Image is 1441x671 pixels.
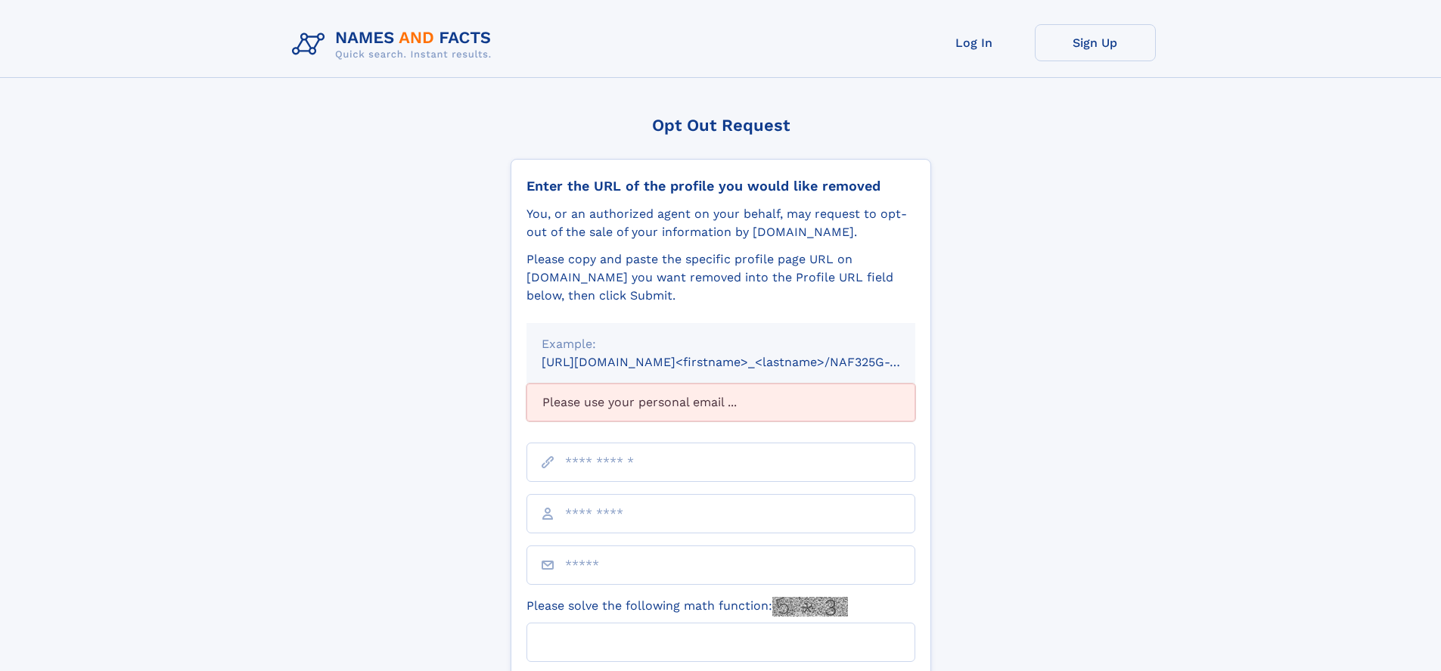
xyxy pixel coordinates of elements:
img: Logo Names and Facts [286,24,504,65]
div: Example: [542,335,900,353]
div: Opt Out Request [511,116,931,135]
div: Please copy and paste the specific profile page URL on [DOMAIN_NAME] you want removed into the Pr... [526,250,915,305]
label: Please solve the following math function: [526,597,848,617]
a: Sign Up [1035,24,1156,61]
div: You, or an authorized agent on your behalf, may request to opt-out of the sale of your informatio... [526,205,915,241]
a: Log In [914,24,1035,61]
div: Please use your personal email ... [526,384,915,421]
small: [URL][DOMAIN_NAME]<firstname>_<lastname>/NAF325G-xxxxxxxx [542,355,944,369]
div: Enter the URL of the profile you would like removed [526,178,915,194]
